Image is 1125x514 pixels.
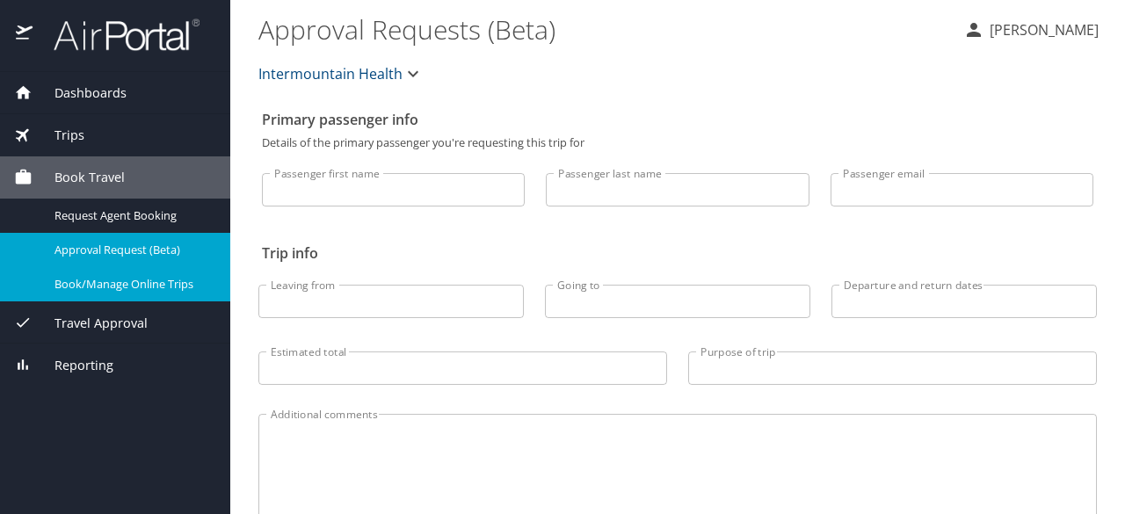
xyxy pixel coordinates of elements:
p: [PERSON_NAME] [984,19,1099,40]
h2: Primary passenger info [262,105,1093,134]
span: Intermountain Health [258,62,403,86]
span: Approval Request (Beta) [54,242,209,258]
h2: Trip info [262,239,1093,267]
span: Book Travel [33,168,125,187]
img: icon-airportal.png [16,18,34,52]
span: Request Agent Booking [54,207,209,224]
h1: Approval Requests (Beta) [258,2,949,56]
span: Travel Approval [33,314,148,333]
button: Intermountain Health [251,56,431,91]
img: airportal-logo.png [34,18,200,52]
span: Reporting [33,356,113,375]
span: Trips [33,126,84,145]
p: Details of the primary passenger you're requesting this trip for [262,137,1093,148]
button: [PERSON_NAME] [956,14,1106,46]
span: Book/Manage Online Trips [54,276,209,293]
span: Dashboards [33,83,127,103]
